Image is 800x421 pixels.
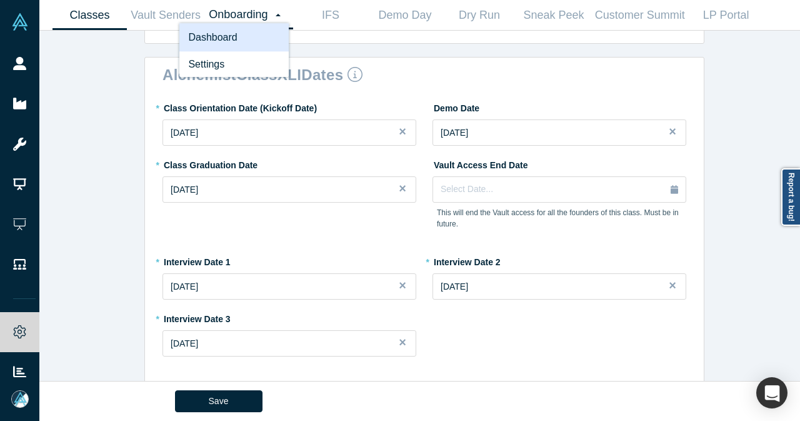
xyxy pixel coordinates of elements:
[162,98,317,115] label: Class Orientation Date (Kickoff Date)
[667,273,686,300] button: Close
[293,1,367,30] a: IFS
[52,1,127,30] a: Classes
[397,119,416,146] button: Close
[127,1,204,30] a: Vault Senders
[432,155,527,172] label: Vault Access End Date
[149,66,704,84] h2: Alchemist Class XLI Dates
[441,184,493,194] span: Select Date...
[171,128,198,138] span: [DATE]
[162,273,416,300] button: [DATE]
[162,251,231,269] label: Interview Date 1
[689,1,763,30] a: LP Portal
[162,119,416,146] button: [DATE]
[11,13,29,31] img: Alchemist Vault Logo
[432,98,479,115] label: Demo Date
[516,1,591,30] a: Sneak Peek
[781,168,800,226] a: Report a bug!
[441,128,468,138] span: [DATE]
[179,24,289,52] a: Dashboard
[442,1,516,30] a: Dry Run
[175,390,262,412] button: Save
[162,330,416,357] button: [DATE]
[432,273,686,300] button: [DATE]
[441,282,468,292] span: [DATE]
[171,338,198,348] span: [DATE]
[432,119,686,146] button: [DATE]
[432,251,501,269] label: Interview Date 2
[162,308,231,326] label: Interview Date 3
[432,176,686,203] button: Select Date...
[667,119,686,146] button: Close
[171,185,198,195] span: [DATE]
[162,155,257,172] label: Class Graduation Date
[204,1,293,29] a: OnboardingDashboardSettings
[591,1,689,30] a: Customer Summit
[11,390,29,408] img: Mia Scott's Account
[397,176,416,203] button: Close
[179,51,289,79] a: Settings
[367,1,442,30] a: Demo Day
[162,176,416,203] button: [DATE]
[171,282,198,292] span: [DATE]
[397,330,416,357] button: Close
[397,273,416,300] button: Close
[437,207,682,230] p: This will end the Vault access for all the founders of this class. Must be in future.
